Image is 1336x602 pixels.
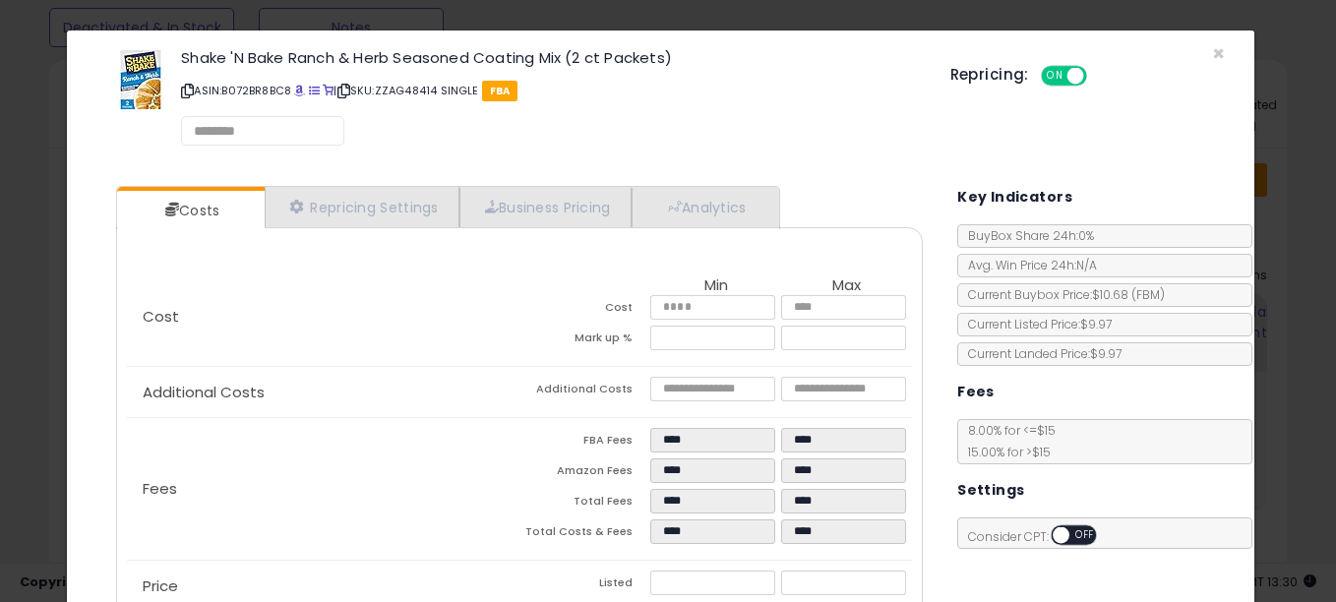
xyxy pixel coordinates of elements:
[958,444,1051,460] span: 15.00 % for > $15
[111,50,170,109] img: 51y+hijiM9L._SL60_.jpg
[1212,39,1225,68] span: ×
[519,295,650,326] td: Cost
[519,428,650,458] td: FBA Fees
[957,478,1024,503] h5: Settings
[117,191,263,230] a: Costs
[958,528,1123,545] span: Consider CPT:
[1043,68,1067,85] span: ON
[309,83,320,98] a: All offer listings
[1069,527,1101,544] span: OFF
[1131,286,1165,303] span: ( FBM )
[519,458,650,489] td: Amazon Fees
[519,489,650,519] td: Total Fees
[181,75,920,106] p: ASIN: B072BR8BC8 | SKU: ZZAG48414 SINGLE
[958,345,1122,362] span: Current Landed Price: $9.97
[958,286,1165,303] span: Current Buybox Price:
[958,316,1112,332] span: Current Listed Price: $9.97
[519,571,650,601] td: Listed
[958,422,1056,460] span: 8.00 % for <= $15
[127,385,519,400] p: Additional Costs
[650,277,781,295] th: Min
[958,227,1094,244] span: BuyBox Share 24h: 0%
[127,309,519,325] p: Cost
[519,519,650,550] td: Total Costs & Fees
[323,83,334,98] a: Your listing only
[127,481,519,497] p: Fees
[294,83,305,98] a: BuyBox page
[482,81,518,101] span: FBA
[1083,68,1115,85] span: OFF
[950,67,1029,83] h5: Repricing:
[181,50,920,65] h3: Shake 'N Bake Ranch & Herb Seasoned Coating Mix (2 ct Packets)
[1092,286,1165,303] span: $10.68
[519,326,650,356] td: Mark up %
[957,380,995,404] h5: Fees
[127,578,519,594] p: Price
[957,185,1072,210] h5: Key Indicators
[459,187,632,227] a: Business Pricing
[632,187,777,227] a: Analytics
[781,277,912,295] th: Max
[519,377,650,407] td: Additional Costs
[958,257,1097,273] span: Avg. Win Price 24h: N/A
[265,187,459,227] a: Repricing Settings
